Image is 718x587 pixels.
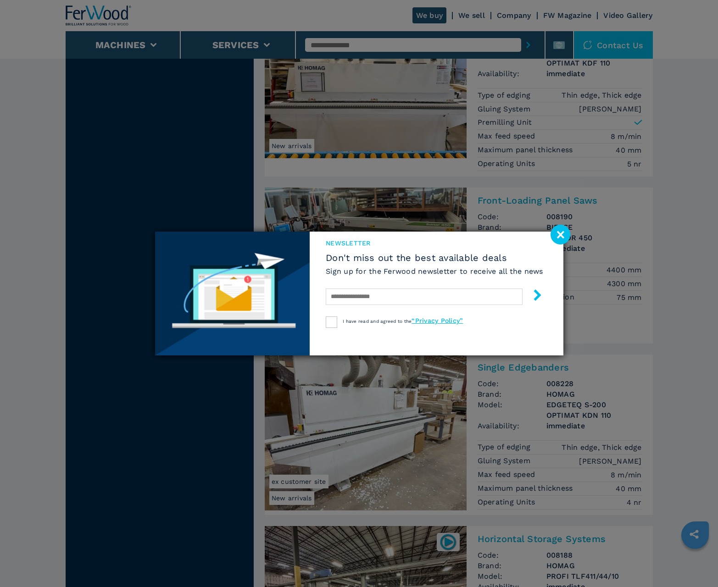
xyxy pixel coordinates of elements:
[412,317,463,324] a: “Privacy Policy”
[326,238,543,248] span: newsletter
[155,232,310,355] img: Newsletter image
[343,319,463,324] span: I have read and agreed to the
[326,266,543,277] h6: Sign up for the Ferwood newsletter to receive all the news
[326,252,543,263] span: Don't miss out the best available deals
[523,286,543,307] button: submit-button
